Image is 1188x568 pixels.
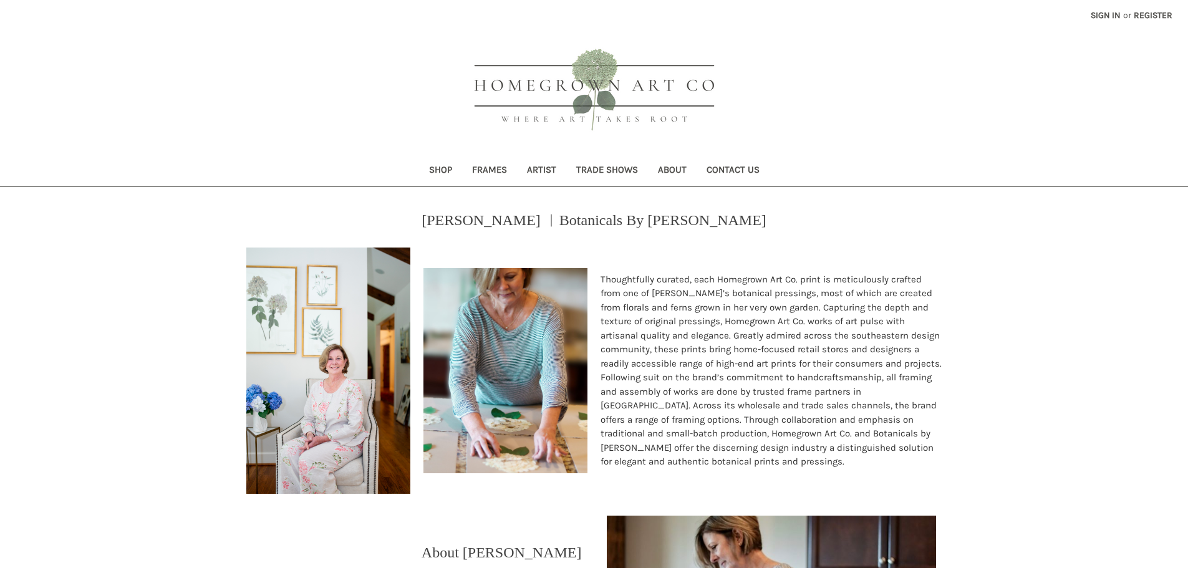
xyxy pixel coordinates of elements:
[566,156,648,186] a: Trade Shows
[419,156,462,186] a: Shop
[648,156,697,186] a: About
[601,272,942,469] p: Thoughtfully curated, each Homegrown Art Co. print is meticulously crafted from one of [PERSON_NA...
[462,156,517,186] a: Frames
[1122,9,1132,22] span: or
[697,156,770,186] a: Contact Us
[422,209,766,231] p: [PERSON_NAME] ︱Botanicals By [PERSON_NAME]
[454,35,735,147] img: HOMEGROWN ART CO
[422,541,582,564] p: About [PERSON_NAME]
[517,156,566,186] a: Artist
